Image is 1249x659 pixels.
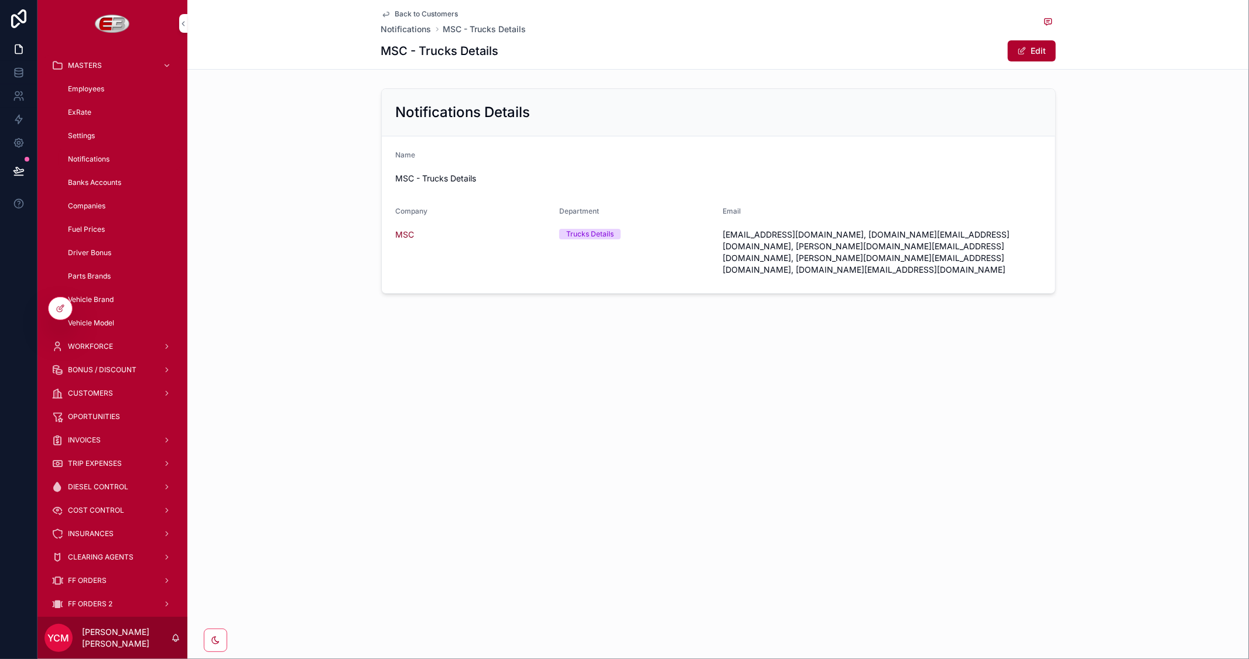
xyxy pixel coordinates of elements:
a: OPORTUNITIES [45,406,180,427]
span: MSC - Trucks Details [396,173,1041,184]
span: BONUS / DISCOUNT [68,365,136,375]
a: DIESEL CONTROL [45,476,180,497]
a: COST CONTROL [45,500,180,521]
a: Driver Bonus [59,242,180,263]
a: Companies [59,195,180,217]
span: Company [396,207,428,215]
span: INSURANCES [68,529,114,538]
span: Settings [68,131,95,140]
span: Vehicle Model [68,318,114,328]
span: Driver Bonus [68,248,111,258]
span: WORKFORCE [68,342,113,351]
a: BONUS / DISCOUNT [45,359,180,380]
a: Back to Customers [381,9,458,19]
span: FF ORDERS 2 [68,599,112,609]
a: ExRate [59,102,180,123]
a: Employees [59,78,180,99]
span: YCM [48,631,70,645]
a: Vehicle Model [59,313,180,334]
span: MASTERS [68,61,102,70]
span: Back to Customers [395,9,458,19]
span: CLEARING AGENTS [68,552,134,562]
span: CUSTOMERS [68,389,113,398]
a: Vehicle Brand [59,289,180,310]
button: Edit [1008,40,1056,61]
span: Fuel Prices [68,225,105,234]
a: FF ORDERS 2 [45,593,180,615]
a: Banks Accounts [59,172,180,193]
a: MSC - Trucks Details [443,23,526,35]
span: Email [723,207,741,215]
span: Name [396,150,416,159]
a: TRIP EXPENSES [45,453,180,474]
a: MSC [396,229,415,241]
span: [EMAIL_ADDRESS][DOMAIN_NAME], [DOMAIN_NAME][EMAIL_ADDRESS][DOMAIN_NAME], [PERSON_NAME][DOMAIN_NAM... [723,229,1041,276]
span: Employees [68,84,104,94]
div: scrollable content [37,47,187,617]
div: Trucks Details [566,229,614,239]
a: CLEARING AGENTS [45,547,180,568]
span: Vehicle Brand [68,295,114,304]
span: TRIP EXPENSES [68,459,122,468]
span: INVOICES [68,435,101,445]
h1: MSC - Trucks Details [381,43,499,59]
p: [PERSON_NAME] [PERSON_NAME] [82,626,171,650]
span: ExRate [68,108,91,117]
span: OPORTUNITIES [68,412,120,421]
img: App logo [95,14,131,33]
span: Parts Brands [68,272,111,281]
span: DIESEL CONTROL [68,482,128,492]
span: Companies [68,201,105,211]
span: COST CONTROL [68,506,124,515]
a: INVOICES [45,430,180,451]
a: INSURANCES [45,523,180,544]
a: WORKFORCE [45,336,180,357]
a: Settings [59,125,180,146]
a: Parts Brands [59,266,180,287]
a: CUSTOMERS [45,383,180,404]
a: Notifications [59,149,180,170]
span: Department [559,207,599,215]
a: MASTERS [45,55,180,76]
span: Banks Accounts [68,178,121,187]
span: FF ORDERS [68,576,107,585]
a: Fuel Prices [59,219,180,240]
h2: Notifications Details [396,103,531,122]
span: Notifications [68,155,109,164]
a: Notifications [381,23,432,35]
a: FF ORDERS [45,570,180,591]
